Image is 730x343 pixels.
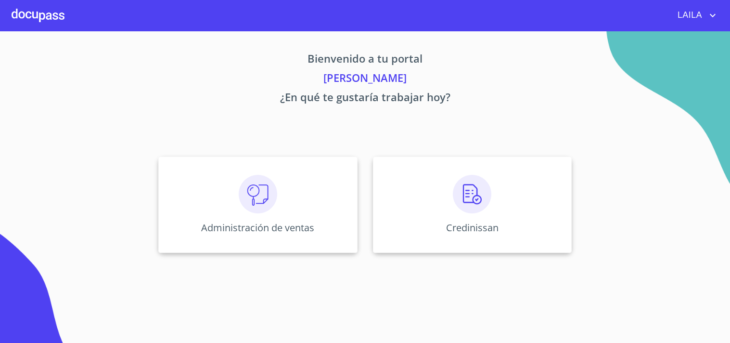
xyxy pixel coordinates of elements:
p: Bienvenido a tu portal [69,51,662,70]
img: consulta.png [239,175,277,213]
p: Administración de ventas [201,221,314,234]
p: ¿En qué te gustaría trabajar hoy? [69,89,662,108]
img: verificacion.png [453,175,491,213]
p: Credinissan [446,221,499,234]
span: LAILA [670,8,707,23]
button: account of current user [670,8,718,23]
p: [PERSON_NAME] [69,70,662,89]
